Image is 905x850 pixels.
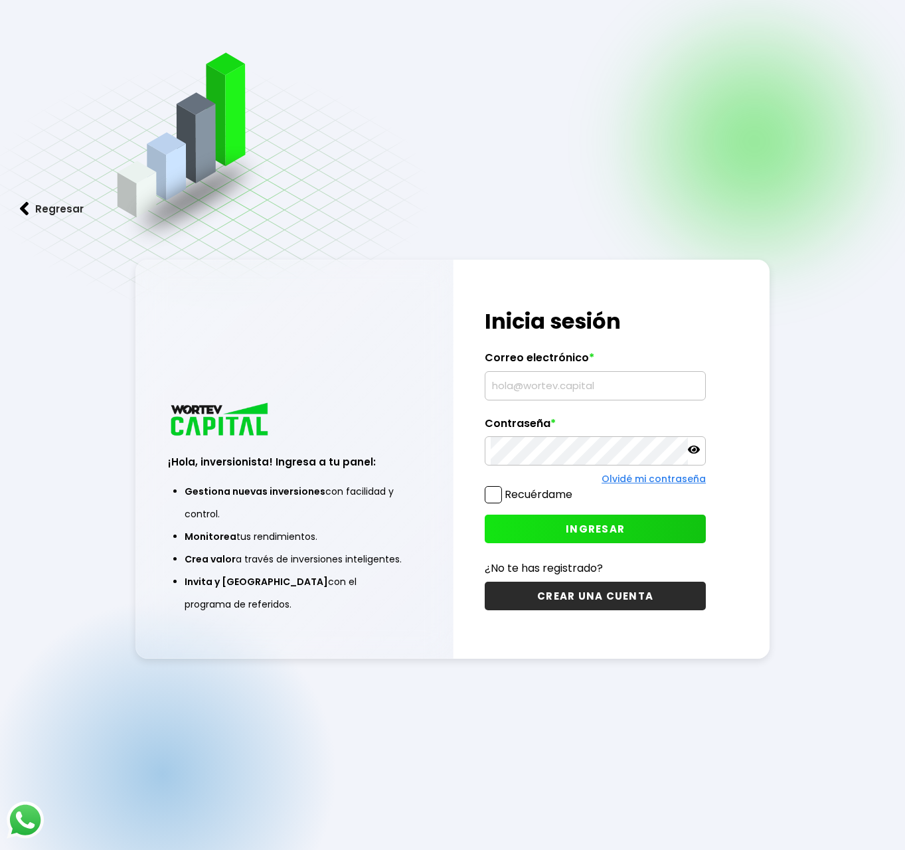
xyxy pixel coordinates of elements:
[168,454,421,469] h3: ¡Hola, inversionista! Ingresa a tu panel:
[185,525,404,548] li: tus rendimientos.
[185,570,404,616] li: con el programa de referidos.
[485,560,706,576] p: ¿No te has registrado?
[505,487,572,502] label: Recuérdame
[566,522,625,536] span: INGRESAR
[602,472,706,485] a: Olvidé mi contraseña
[485,417,706,437] label: Contraseña
[185,552,236,566] span: Crea valor
[185,480,404,525] li: con facilidad y control.
[7,802,44,839] img: logos_whatsapp-icon.242b2217.svg
[185,485,325,498] span: Gestiona nuevas inversiones
[485,351,706,371] label: Correo electrónico
[485,582,706,610] button: CREAR UNA CUENTA
[185,530,236,543] span: Monitorea
[185,575,328,588] span: Invita y [GEOGRAPHIC_DATA]
[185,548,404,570] li: a través de inversiones inteligentes.
[485,305,706,337] h1: Inicia sesión
[20,202,29,216] img: flecha izquierda
[485,560,706,610] a: ¿No te has registrado?CREAR UNA CUENTA
[491,372,700,400] input: hola@wortev.capital
[168,401,273,440] img: logo_wortev_capital
[485,515,706,543] button: INGRESAR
